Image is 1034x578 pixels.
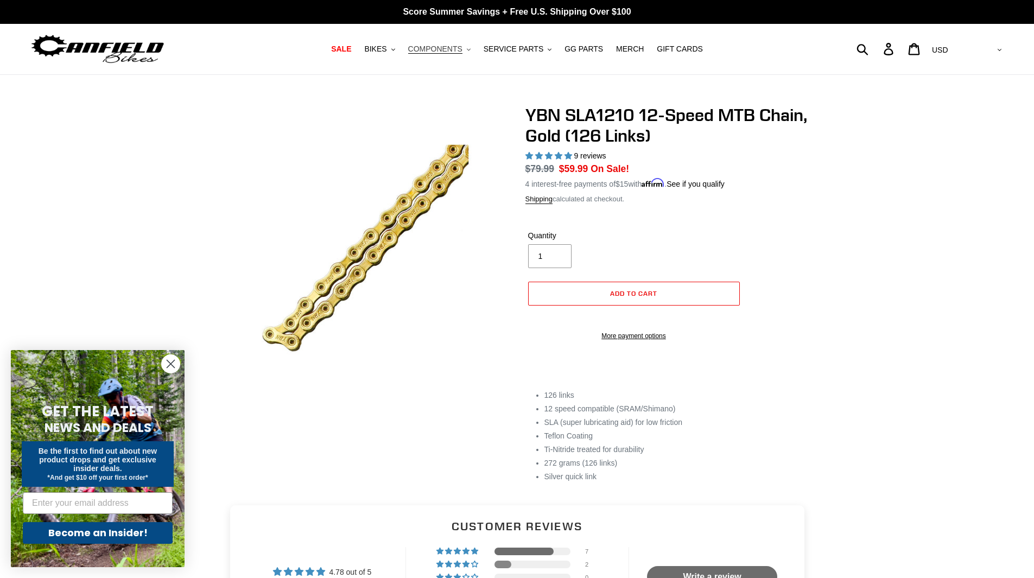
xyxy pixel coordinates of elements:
span: GIFT CARDS [657,45,703,54]
li: 272 grams (126 links) [544,458,813,469]
div: 78% (7) reviews with 5 star rating [436,548,480,555]
span: $59.99 [559,163,588,174]
button: BIKES [359,42,400,56]
span: 4.78 stars [525,151,574,160]
div: 2 [585,561,598,568]
div: 22% (2) reviews with 4 star rating [436,561,480,568]
a: GG PARTS [559,42,608,56]
span: GET THE LATEST [42,402,154,421]
span: MERCH [616,45,644,54]
li: 126 links [544,390,813,401]
span: BIKES [364,45,386,54]
li: Silver quick link [544,471,813,482]
button: Add to cart [528,282,740,306]
a: MERCH [611,42,649,56]
h1: YBN SLA1210 12-Speed MTB Chain, Gold (126 Links) [525,105,813,147]
div: 7 [585,548,598,555]
s: $79.99 [525,163,555,174]
a: SALE [326,42,357,56]
button: Become an Insider! [23,522,173,544]
a: See if you qualify - Learn more about Affirm Financing (opens in modal) [667,180,725,188]
span: 9 reviews [574,151,606,160]
li: Ti-Nitride treated for durability [544,444,813,455]
h2: Customer Reviews [239,518,796,534]
span: On Sale! [591,162,629,176]
div: Average rating is 4.78 stars [273,566,372,578]
span: Affirm [642,178,664,187]
span: NEWS AND DEALS [45,419,151,436]
span: $15 [616,180,628,188]
button: SERVICE PARTS [478,42,557,56]
img: Canfield Bikes [30,32,166,66]
input: Enter your email address [23,492,173,514]
li: Teflon Coating [544,430,813,442]
span: *And get $10 off your first order* [47,474,148,481]
div: calculated at checkout. [525,194,813,205]
span: Be the first to find out about new product drops and get exclusive insider deals. [39,447,157,473]
button: Close dialog [161,354,180,373]
span: SERVICE PARTS [484,45,543,54]
li: 12 speed compatible (SRAM/Shimano) [544,403,813,415]
span: 4.78 out of 5 [329,568,371,576]
a: More payment options [528,331,740,341]
input: Search [862,37,890,61]
span: SALE [331,45,351,54]
span: COMPONENTS [408,45,462,54]
button: COMPONENTS [403,42,476,56]
a: GIFT CARDS [651,42,708,56]
a: Shipping [525,195,553,204]
span: Add to cart [610,289,657,297]
li: SLA (super lubricating aid) for low friction [544,417,813,428]
span: GG PARTS [564,45,603,54]
label: Quantity [528,230,631,242]
p: 4 interest-free payments of with . [525,176,725,190]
